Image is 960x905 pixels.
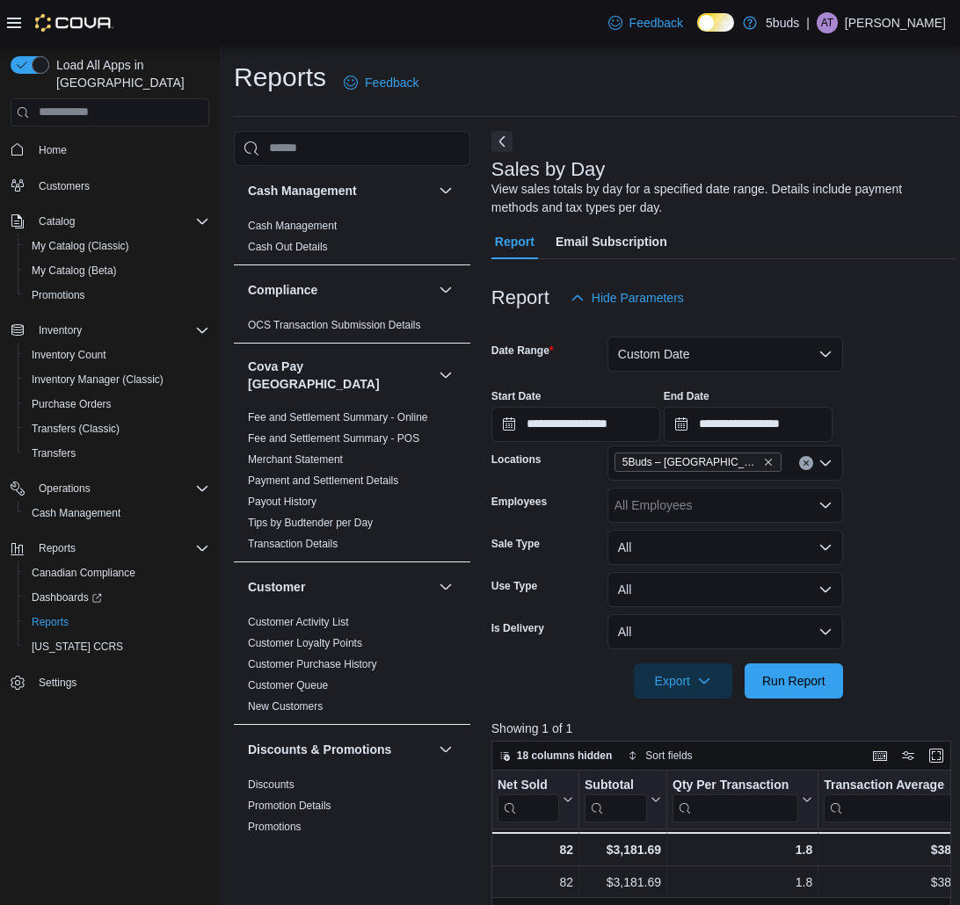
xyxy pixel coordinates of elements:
span: Inventory Manager (Classic) [32,373,164,387]
span: Purchase Orders [25,394,209,415]
label: End Date [664,389,709,403]
p: Showing 1 of 1 [491,720,956,737]
span: Promotions [25,285,209,306]
span: Reports [39,541,76,555]
span: My Catalog (Beta) [32,264,117,278]
div: $3,181.69 [585,839,661,860]
a: Canadian Compliance [25,562,142,583]
span: Export [644,663,722,699]
span: Reports [32,615,69,629]
span: Promotion Details [248,799,331,813]
button: Net Sold [498,777,573,822]
input: Press the down key to open a popover containing a calendar. [664,407,833,442]
h3: Cova Pay [GEOGRAPHIC_DATA] [248,358,432,393]
button: Reports [4,536,216,561]
span: Transfers [25,443,209,464]
span: Cash Management [248,219,337,233]
div: 82 [498,872,573,893]
span: Payment and Settlement Details [248,474,398,488]
div: 82 [497,839,573,860]
label: Is Delivery [491,621,544,635]
span: Load All Apps in [GEOGRAPHIC_DATA] [49,56,209,91]
span: Inventory Manager (Classic) [25,369,209,390]
a: Discounts [248,778,295,791]
h1: Reports [234,60,326,95]
div: Subtotal [585,777,647,822]
span: Feedback [365,74,418,91]
a: Customer Purchase History [248,658,377,670]
div: Qty Per Transaction [673,777,798,793]
a: Inventory Manager (Classic) [25,369,171,390]
span: Catalog [39,214,75,228]
span: Run Report [762,672,825,690]
span: Purchase Orders [32,397,112,411]
span: Dashboards [25,587,209,608]
button: Enter fullscreen [926,745,947,766]
div: Discounts & Promotions [234,774,470,844]
span: Canadian Compliance [32,566,135,580]
div: Subtotal [585,777,647,793]
button: Keyboard shortcuts [869,745,891,766]
button: Subtotal [585,777,661,822]
button: My Catalog (Classic) [18,234,216,258]
label: Employees [491,495,547,509]
span: Promotions [32,288,85,302]
button: Catalog [32,211,82,232]
button: Inventory Count [18,343,216,367]
span: OCS Transaction Submission Details [248,318,421,332]
a: Promotions [248,821,302,833]
label: Use Type [491,579,537,593]
a: Tips by Budtender per Day [248,517,373,529]
span: Operations [39,481,91,496]
button: Catalog [4,209,216,234]
button: Next [491,131,513,152]
nav: Complex example [11,130,209,742]
div: Net Sold [498,777,559,793]
label: Sale Type [491,537,540,551]
span: Reports [32,538,209,559]
span: Cash Out Details [248,240,328,254]
button: Cash Management [18,501,216,525]
button: Inventory Manager (Classic) [18,367,216,392]
span: Report [495,224,535,259]
a: Transfers [25,443,83,464]
span: Inventory [32,320,209,341]
img: Cova [35,14,113,32]
span: Customers [39,179,90,193]
h3: Customer [248,578,305,596]
div: Net Sold [498,777,559,822]
a: Merchant Statement [248,453,343,466]
button: Export [634,663,732,699]
span: 5Buds – North Battleford [615,452,782,472]
span: Washington CCRS [25,636,209,657]
a: Cash Management [248,220,337,232]
div: Transaction Average [824,777,954,822]
span: Merchant Statement [248,452,343,467]
button: Cova Pay [GEOGRAPHIC_DATA] [435,365,456,386]
span: My Catalog (Classic) [32,239,129,253]
a: [US_STATE] CCRS [25,636,130,657]
span: Dark Mode [697,32,698,33]
a: Dashboards [25,587,109,608]
span: Customers [32,175,209,197]
a: Customer Loyalty Points [248,637,362,649]
span: Discounts [248,778,295,792]
button: Customer [435,576,456,597]
span: Customer Loyalty Points [248,636,362,650]
span: [US_STATE] CCRS [32,640,123,654]
button: Run Report [745,663,843,699]
div: Alyssa Tatrol [817,12,838,33]
a: Fee and Settlement Summary - POS [248,432,419,445]
a: Settings [32,672,84,693]
button: Display options [898,745,919,766]
span: Catalog [32,211,209,232]
a: Promotions [25,285,92,306]
button: Operations [4,476,216,501]
div: Cash Management [234,215,470,264]
button: Transfers [18,441,216,466]
button: Settings [4,670,216,695]
span: Cash Management [32,506,120,520]
div: Transaction Average [824,777,954,793]
a: My Catalog (Beta) [25,260,124,281]
button: Discounts & Promotions [248,741,432,758]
